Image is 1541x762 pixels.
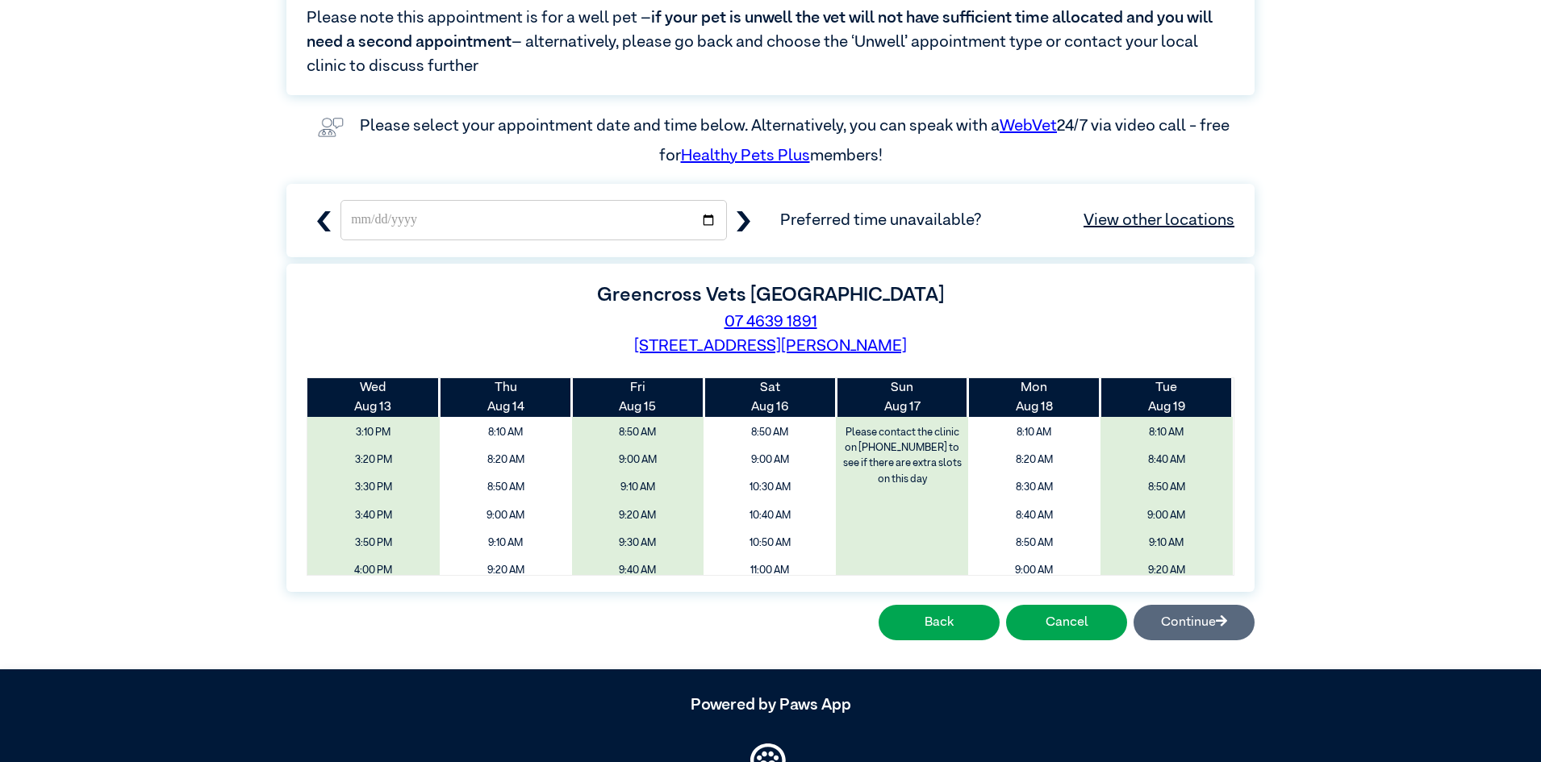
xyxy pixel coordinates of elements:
span: 3:20 PM [313,448,434,472]
span: 8:40 AM [1106,448,1227,472]
span: 9:10 AM [578,476,699,499]
label: Please contact the clinic on [PHONE_NUMBER] to see if there are extra slots on this day [837,421,967,491]
span: 10:30 AM [709,476,830,499]
label: Greencross Vets [GEOGRAPHIC_DATA] [597,285,944,305]
th: Aug 13 [307,378,440,417]
span: 8:50 AM [709,421,830,444]
span: 3:50 PM [313,531,434,555]
button: Back [879,605,1000,640]
span: 3:10 PM [313,421,434,444]
span: 8:10 AM [445,421,566,444]
button: Cancel [1006,605,1127,640]
span: 8:50 AM [974,531,1095,555]
span: 9:00 AM [578,448,699,472]
span: 9:00 AM [709,448,830,472]
span: 9:20 AM [578,504,699,527]
span: 10:40 AM [709,504,830,527]
span: 9:00 AM [974,559,1095,582]
span: 4:00 PM [313,559,434,582]
span: 8:20 AM [445,448,566,472]
th: Aug 17 [836,378,968,417]
th: Aug 15 [572,378,704,417]
span: 9:00 AM [1106,504,1227,527]
th: Aug 14 [440,378,572,417]
span: Please note this appointment is for a well pet – – alternatively, please go back and choose the ‘... [307,6,1234,78]
span: 9:20 AM [1106,559,1227,582]
h5: Powered by Paws App [286,695,1255,714]
span: 8:10 AM [974,421,1095,444]
th: Aug 19 [1100,378,1233,417]
span: 3:30 PM [313,476,434,499]
span: 9:20 AM [445,559,566,582]
span: 9:10 AM [1106,531,1227,555]
a: View other locations [1084,208,1234,232]
span: if your pet is unwell the vet will not have sufficient time allocated and you will need a second ... [307,10,1213,50]
img: vet [311,111,350,144]
a: 07 4639 1891 [725,314,817,330]
span: 9:40 AM [578,559,699,582]
span: 8:50 AM [445,476,566,499]
span: 10:50 AM [709,531,830,555]
span: 8:30 AM [974,476,1095,499]
a: WebVet [1000,118,1057,134]
span: 8:10 AM [1106,421,1227,444]
span: Preferred time unavailable? [780,208,1234,232]
th: Aug 18 [968,378,1100,417]
span: 9:30 AM [578,531,699,555]
label: Please select your appointment date and time below. Alternatively, you can speak with a 24/7 via ... [360,118,1233,163]
th: Aug 16 [704,378,836,417]
span: 8:50 AM [1106,476,1227,499]
span: 8:20 AM [974,448,1095,472]
a: Healthy Pets Plus [681,148,810,164]
span: 8:50 AM [578,421,699,444]
a: [STREET_ADDRESS][PERSON_NAME] [634,338,907,354]
span: 3:40 PM [313,504,434,527]
span: 9:10 AM [445,531,566,555]
span: 8:40 AM [974,504,1095,527]
span: 9:00 AM [445,504,566,527]
span: 11:00 AM [709,559,830,582]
